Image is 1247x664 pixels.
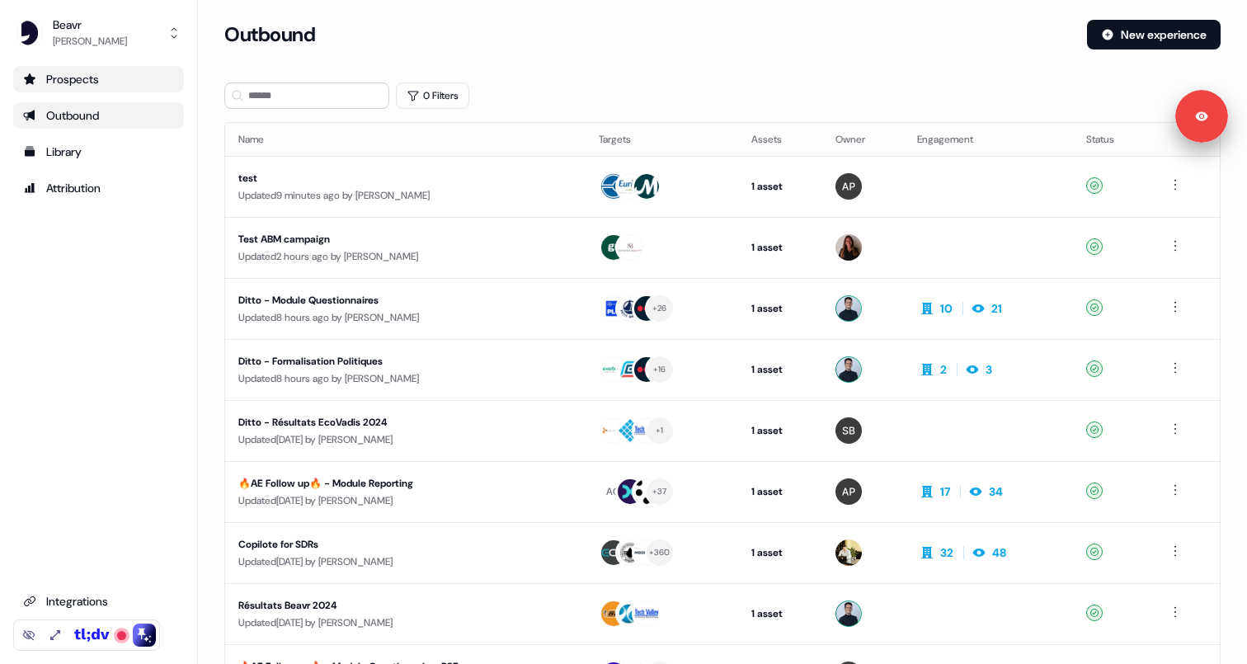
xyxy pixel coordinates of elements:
[652,484,667,499] div: + 37
[751,361,809,378] div: 1 asset
[940,361,947,378] div: 2
[656,423,664,438] div: + 1
[751,422,809,439] div: 1 asset
[238,475,550,492] div: 🔥AE Follow up🔥 - Module Reporting
[835,234,862,261] img: Flora
[13,175,184,201] a: Go to attribution
[652,301,667,316] div: + 26
[53,33,127,49] div: [PERSON_NAME]
[835,478,862,505] img: Alexis
[751,300,809,317] div: 1 asset
[940,544,953,561] div: 32
[238,553,572,570] div: Updated [DATE] by [PERSON_NAME]
[13,102,184,129] a: Go to outbound experience
[13,588,184,615] a: Go to integrations
[751,544,809,561] div: 1 asset
[224,22,315,47] h3: Outbound
[835,295,862,322] img: Ugo
[238,187,572,204] div: Updated 9 minutes ago by [PERSON_NAME]
[751,178,809,195] div: 1 asset
[23,593,174,610] div: Integrations
[238,370,572,387] div: Updated 8 hours ago by [PERSON_NAME]
[835,600,862,627] img: Ugo
[822,123,904,156] th: Owner
[23,107,174,124] div: Outbound
[738,123,822,156] th: Assets
[835,417,862,444] img: Simon
[751,605,809,622] div: 1 asset
[940,483,950,500] div: 17
[396,82,469,109] button: 0 Filters
[238,414,550,431] div: Ditto - Résultats EcoVadis 2024
[986,361,992,378] div: 3
[586,123,738,156] th: Targets
[835,356,862,383] img: Ugo
[23,144,174,160] div: Library
[238,231,550,247] div: Test ABM campaign
[238,492,572,509] div: Updated [DATE] by [PERSON_NAME]
[1073,123,1152,156] th: Status
[238,536,550,553] div: Copilote for SDRs
[225,123,586,156] th: Name
[238,615,572,631] div: Updated [DATE] by [PERSON_NAME]
[13,139,184,165] a: Go to templates
[751,483,809,500] div: 1 asset
[238,292,550,308] div: Ditto - Module Questionnaires
[835,173,862,200] img: Alexis
[904,123,1072,156] th: Engagement
[1087,20,1221,49] button: New experience
[238,309,572,326] div: Updated 8 hours ago by [PERSON_NAME]
[23,180,174,196] div: Attribution
[23,71,174,87] div: Prospects
[992,544,1006,561] div: 48
[238,431,572,448] div: Updated [DATE] by [PERSON_NAME]
[751,239,809,256] div: 1 asset
[653,362,666,377] div: + 16
[238,170,550,186] div: test
[649,545,671,560] div: + 360
[238,597,550,614] div: Résultats Beavr 2024
[940,300,953,317] div: 10
[989,483,1003,500] div: 34
[606,483,620,500] div: AC
[53,16,127,33] div: Beavr
[238,353,550,370] div: Ditto - Formalisation Politiques
[835,539,862,566] img: Armand
[13,13,184,53] button: Beavr[PERSON_NAME]
[238,248,572,265] div: Updated 2 hours ago by [PERSON_NAME]
[991,300,1002,317] div: 21
[13,66,184,92] a: Go to prospects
